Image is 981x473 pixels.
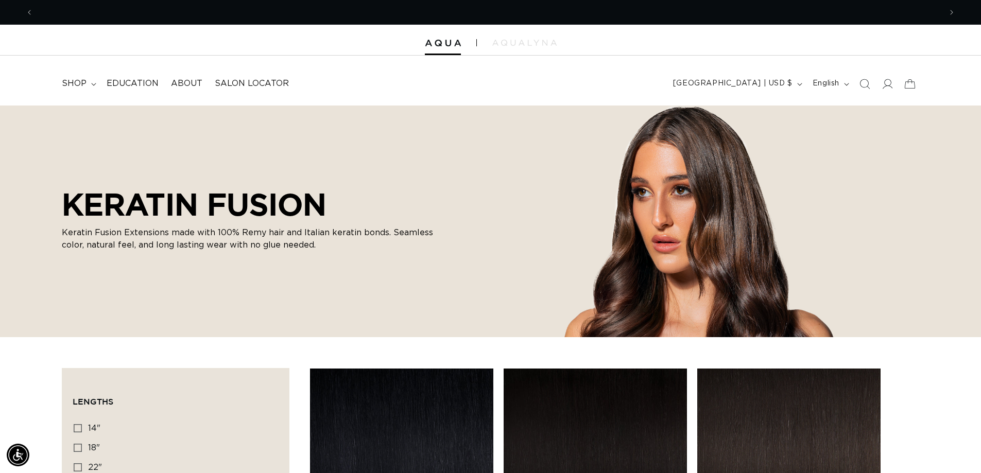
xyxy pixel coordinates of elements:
summary: Lengths (0 selected) [73,379,279,416]
span: [GEOGRAPHIC_DATA] | USD $ [673,78,793,89]
div: Accessibility Menu [7,444,29,466]
a: About [165,72,209,95]
span: 22" [88,463,102,471]
summary: Search [853,73,876,95]
span: 18" [88,444,100,452]
span: Lengths [73,397,113,406]
span: About [171,78,202,89]
a: Salon Locator [209,72,295,95]
button: Previous announcement [18,3,41,22]
a: Education [100,72,165,95]
summary: shop [56,72,100,95]
span: shop [62,78,87,89]
button: English [806,74,853,94]
p: Keratin Fusion Extensions made with 100% Remy hair and Italian keratin bonds. Seamless color, nat... [62,226,453,251]
span: Salon Locator [215,78,289,89]
h2: KERATIN FUSION [62,186,453,222]
span: Education [107,78,159,89]
span: 14" [88,424,100,432]
img: Aqua Hair Extensions [425,40,461,47]
span: English [813,78,839,89]
img: aqualyna.com [492,40,557,46]
button: [GEOGRAPHIC_DATA] | USD $ [667,74,806,94]
button: Next announcement [940,3,963,22]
